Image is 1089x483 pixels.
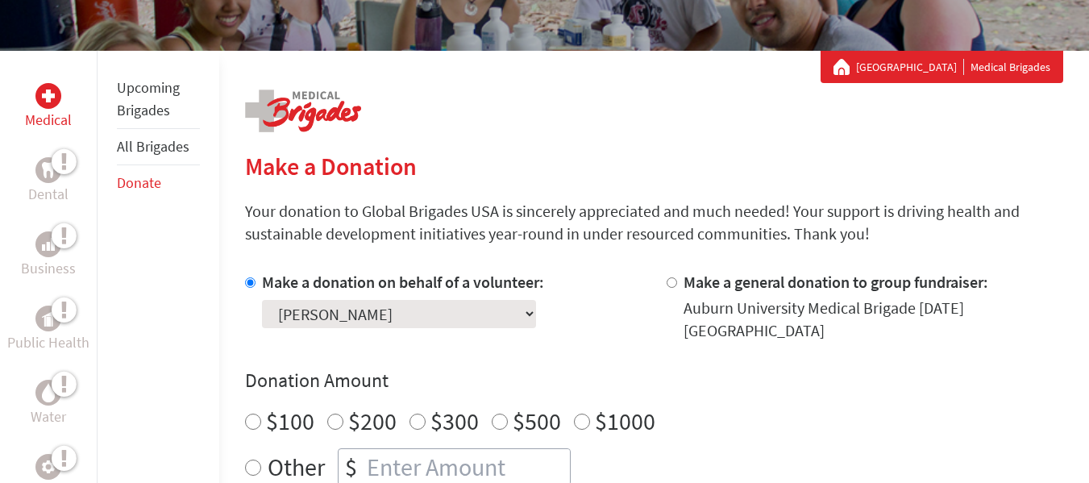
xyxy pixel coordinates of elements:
label: $500 [513,406,561,436]
p: Medical [25,109,72,131]
img: Dental [42,162,55,177]
div: Medical Brigades [833,59,1050,75]
div: Dental [35,157,61,183]
label: $1000 [595,406,655,436]
a: DentalDental [28,157,69,206]
a: Donate [117,173,161,192]
h2: Make a Donation [245,152,1063,181]
label: $300 [430,406,479,436]
a: Public HealthPublic Health [7,306,89,354]
img: Public Health [42,310,55,327]
img: Water [42,383,55,402]
div: Water [35,380,61,406]
div: Public Health [35,306,61,331]
p: Your donation to Global Brigades USA is sincerely appreciated and much needed! Your support is dr... [245,200,1063,245]
div: Medical [35,83,61,109]
div: Business [35,231,61,257]
li: All Brigades [117,129,200,165]
h4: Donation Amount [245,368,1063,393]
div: Auburn University Medical Brigade [DATE] [GEOGRAPHIC_DATA] [684,297,1063,342]
div: Engineering [35,454,61,480]
label: Make a donation on behalf of a volunteer: [262,272,544,292]
li: Upcoming Brigades [117,70,200,129]
p: Public Health [7,331,89,354]
li: Donate [117,165,200,201]
a: [GEOGRAPHIC_DATA] [856,59,964,75]
img: Medical [42,90,55,102]
a: MedicalMedical [25,83,72,131]
label: $100 [266,406,314,436]
a: WaterWater [31,380,66,428]
img: Business [42,238,55,251]
img: Engineering [42,460,55,473]
label: Make a general donation to group fundraiser: [684,272,988,292]
p: Water [31,406,66,428]
label: $200 [348,406,397,436]
p: Dental [28,183,69,206]
p: Business [21,257,76,280]
img: logo-medical.png [245,90,361,132]
a: Upcoming Brigades [117,78,180,119]
a: BusinessBusiness [21,231,76,280]
a: All Brigades [117,137,189,156]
